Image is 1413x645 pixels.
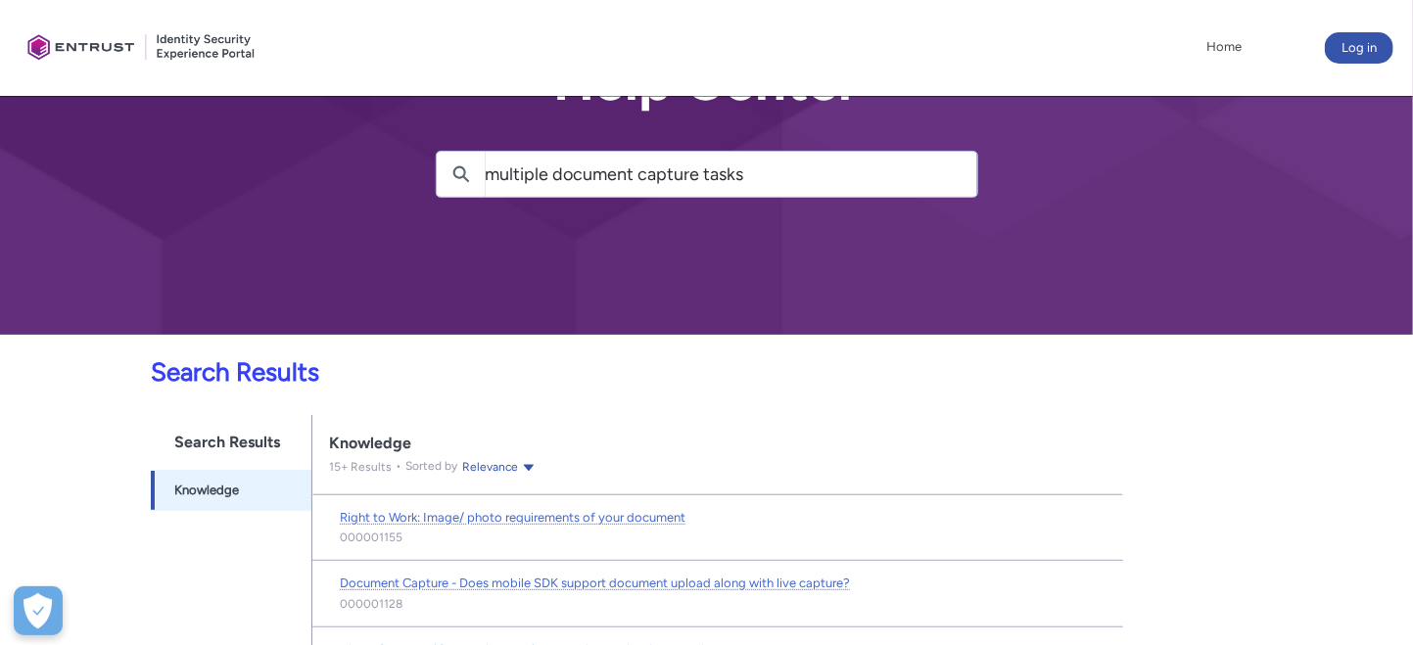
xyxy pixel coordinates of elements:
lightning-formatted-text: 000001128 [340,595,402,613]
input: Search for articles, cases, videos... [486,152,977,197]
div: Cookie Preferences [14,586,63,635]
span: Knowledge [174,481,239,500]
span: • [392,459,405,473]
lightning-formatted-text: 000001155 [340,529,402,546]
h2: Help Center [436,51,978,112]
div: Knowledge [329,434,1107,453]
a: Knowledge [151,470,312,511]
button: Search [437,152,486,197]
p: 15 + Results [329,458,392,476]
div: Sorted by [392,457,537,477]
p: Search Results [12,353,1123,392]
button: Log in [1325,32,1393,64]
button: Relevance [461,457,537,477]
h1: Search Results [151,415,312,470]
span: Right to Work: Image/ photo requirements of your document [340,510,685,525]
span: Document Capture - Does mobile SDK support document upload along with live capture? [340,576,850,590]
button: Open Preferences [14,586,63,635]
a: Home [1201,32,1247,62]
